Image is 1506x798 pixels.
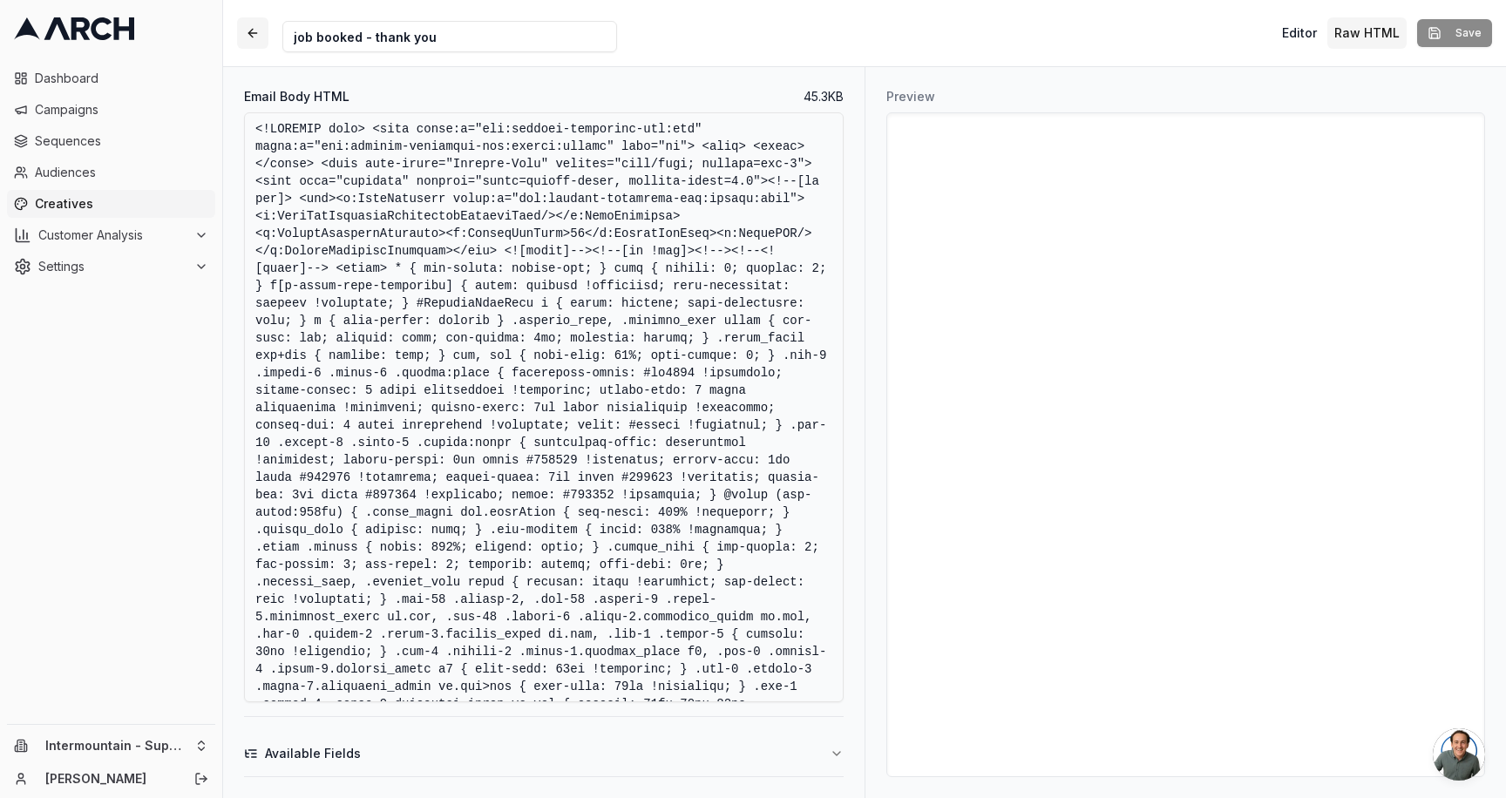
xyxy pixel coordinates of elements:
span: Campaigns [35,101,208,118]
button: Toggle editor [1275,17,1324,49]
label: Email Body HTML [244,91,349,103]
a: Dashboard [7,64,215,92]
span: Sequences [35,132,208,150]
span: Settings [38,258,187,275]
a: Sequences [7,127,215,155]
textarea: <!LOREMIP dolo> <sita conse:a="eli:seddoei-temporinc-utl:etd" magna:a="eni:adminim-veniamqui-nos:... [244,112,844,702]
input: Internal Creative Name [282,21,617,52]
div: Open chat [1433,728,1485,781]
h3: Preview [886,88,1485,105]
button: Log out [189,767,214,791]
a: Campaigns [7,96,215,124]
button: Available Fields [244,731,844,776]
button: Intermountain - Superior Water & Air [7,732,215,760]
button: Settings [7,253,215,281]
a: [PERSON_NAME] [45,770,175,788]
span: Customer Analysis [38,227,187,244]
button: Customer Analysis [7,221,215,249]
span: Creatives [35,195,208,213]
iframe: Preview for job booked - thank you [887,113,1484,776]
span: Intermountain - Superior Water & Air [45,738,187,754]
span: 45.3 KB [804,88,844,105]
button: Toggle custom HTML [1327,17,1407,49]
span: Dashboard [35,70,208,87]
span: Available Fields [265,745,361,762]
span: Audiences [35,164,208,181]
a: Creatives [7,190,215,218]
a: Audiences [7,159,215,186]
